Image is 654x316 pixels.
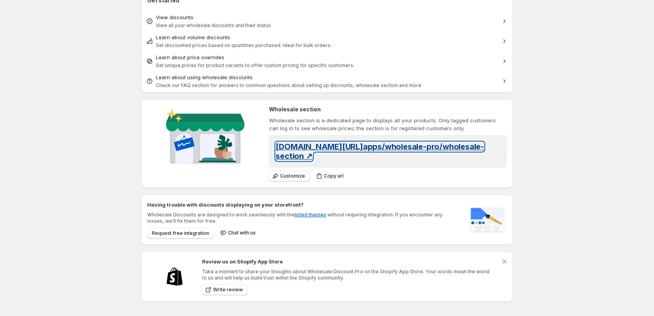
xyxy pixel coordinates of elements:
div: View discounts [156,13,498,21]
span: Customize [280,173,305,179]
p: Take a moment to share your thoughts about Wholesale Discount Pro on the Shopify App Store. Your ... [202,269,490,281]
h2: Review us on Shopify App Store [202,258,490,265]
a: [DOMAIN_NAME][URL]apps/wholesale-pro/wholesale-section ↗ [276,144,484,160]
p: Wholesale Discounts are designed to work seamlessly with the without requiring integration. If yo... [147,212,460,224]
button: Customize [269,171,310,182]
span: [DOMAIN_NAME][URL] apps/wholesale-pro/wholesale-section ↗ [276,142,484,161]
span: Set discounted prices based on quantities purchased. Ideal for bulk orders. [156,42,332,48]
div: Learn about volume discounts [156,33,498,41]
div: Learn about using wholesale discounts [156,73,498,81]
span: Write review [213,287,243,293]
button: Dismiss notification [499,256,510,267]
span: Chat with us [228,230,256,236]
button: Request free integration [147,228,214,239]
span: Copy url [324,173,343,179]
img: Wholesale section [163,105,248,171]
span: View all your wholesale discounts and their status [156,22,271,28]
p: Wholesale section is a dedicated page to displays all your products. Only tagged customers can lo... [269,116,507,132]
button: Copy url [313,171,348,182]
span: Request free integration [152,230,209,236]
div: Learn about price overrides [156,53,498,61]
a: listed themes [294,212,326,218]
h2: Wholesale section [269,105,507,113]
h2: Having trouble with discounts displaying on your storefront? [147,201,460,209]
span: Set unique prices for product variants to offer custom pricing for specific customers. [156,62,354,68]
button: Chat with us [217,227,260,238]
a: Write review [202,284,248,295]
span: Check our FAQ section for answers to common questions about setting up discounts, wholesale secti... [156,82,421,88]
